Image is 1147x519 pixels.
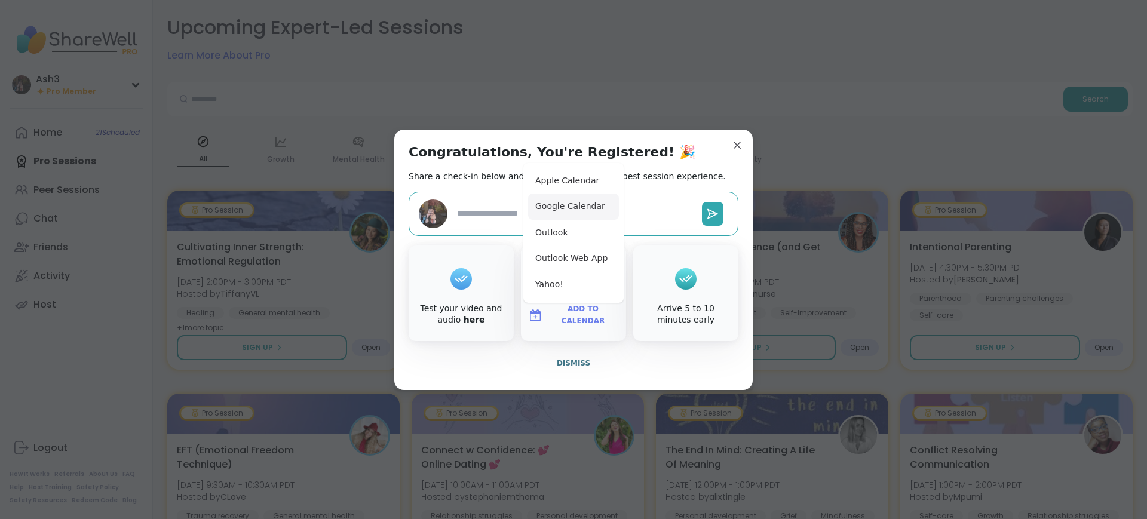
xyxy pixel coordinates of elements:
button: Yahoo! [528,272,619,298]
span: Dismiss [557,359,590,367]
div: Test your video and audio [411,303,511,326]
button: Add to Calendar [523,303,624,328]
button: Dismiss [409,351,738,376]
button: Outlook Web App [528,245,619,272]
img: Ash3 [419,199,447,228]
a: here [464,315,485,324]
img: ShareWell Logomark [528,308,542,323]
button: Apple Calendar [528,168,619,194]
span: Add to Calendar [547,303,619,327]
h2: Share a check-in below and see our tips to get the best session experience. [409,170,726,182]
button: Google Calendar [528,194,619,220]
button: Outlook [528,220,619,246]
div: Arrive 5 to 10 minutes early [636,303,736,326]
h1: Congratulations, You're Registered! 🎉 [409,144,695,161]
